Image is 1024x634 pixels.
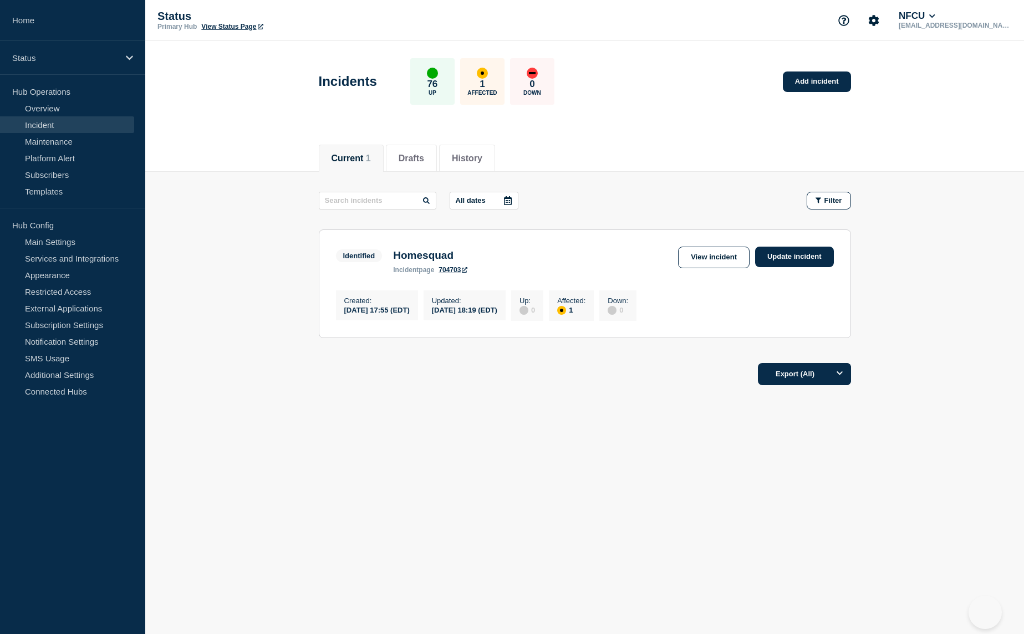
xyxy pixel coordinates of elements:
div: affected [477,68,488,79]
div: disabled [519,306,528,315]
a: Add incident [783,71,851,92]
iframe: Help Scout Beacon - Open [969,596,1002,629]
div: 1 [557,305,585,315]
span: Identified [336,249,383,262]
p: Down : [608,296,628,305]
div: disabled [608,306,617,315]
p: Status [12,53,119,63]
p: All dates [456,196,486,204]
div: [DATE] 18:19 (EDT) [432,305,497,314]
button: Drafts [399,154,424,163]
p: Affected : [557,296,585,305]
p: Down [523,90,541,96]
button: Options [829,363,851,385]
button: Filter [807,192,851,209]
p: 0 [529,79,534,90]
p: Up : [519,296,535,305]
button: History [452,154,482,163]
p: Created : [344,296,410,305]
p: Affected [467,90,497,96]
button: Export (All) [758,363,851,385]
div: up [427,68,438,79]
p: Updated : [432,296,497,305]
div: 0 [608,305,628,315]
h1: Incidents [319,74,377,89]
div: affected [557,306,566,315]
p: Primary Hub [157,23,197,30]
div: [DATE] 17:55 (EDT) [344,305,410,314]
h3: Homesquad [393,249,467,262]
input: Search incidents [319,192,436,209]
span: 1 [366,154,371,163]
span: incident [393,266,419,274]
a: View incident [678,247,750,268]
a: View Status Page [201,23,263,30]
p: [EMAIL_ADDRESS][DOMAIN_NAME] [896,22,1012,29]
button: Account settings [862,9,885,32]
button: NFCU [896,11,938,22]
a: Update incident [755,247,834,267]
button: Support [832,9,855,32]
div: down [527,68,538,79]
p: 1 [480,79,485,90]
a: 704703 [439,266,467,274]
div: 0 [519,305,535,315]
button: Current 1 [332,154,371,163]
p: Up [429,90,436,96]
p: page [393,266,434,274]
p: 76 [427,79,437,90]
span: Filter [824,196,842,204]
p: Status [157,10,379,23]
button: All dates [450,192,518,209]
